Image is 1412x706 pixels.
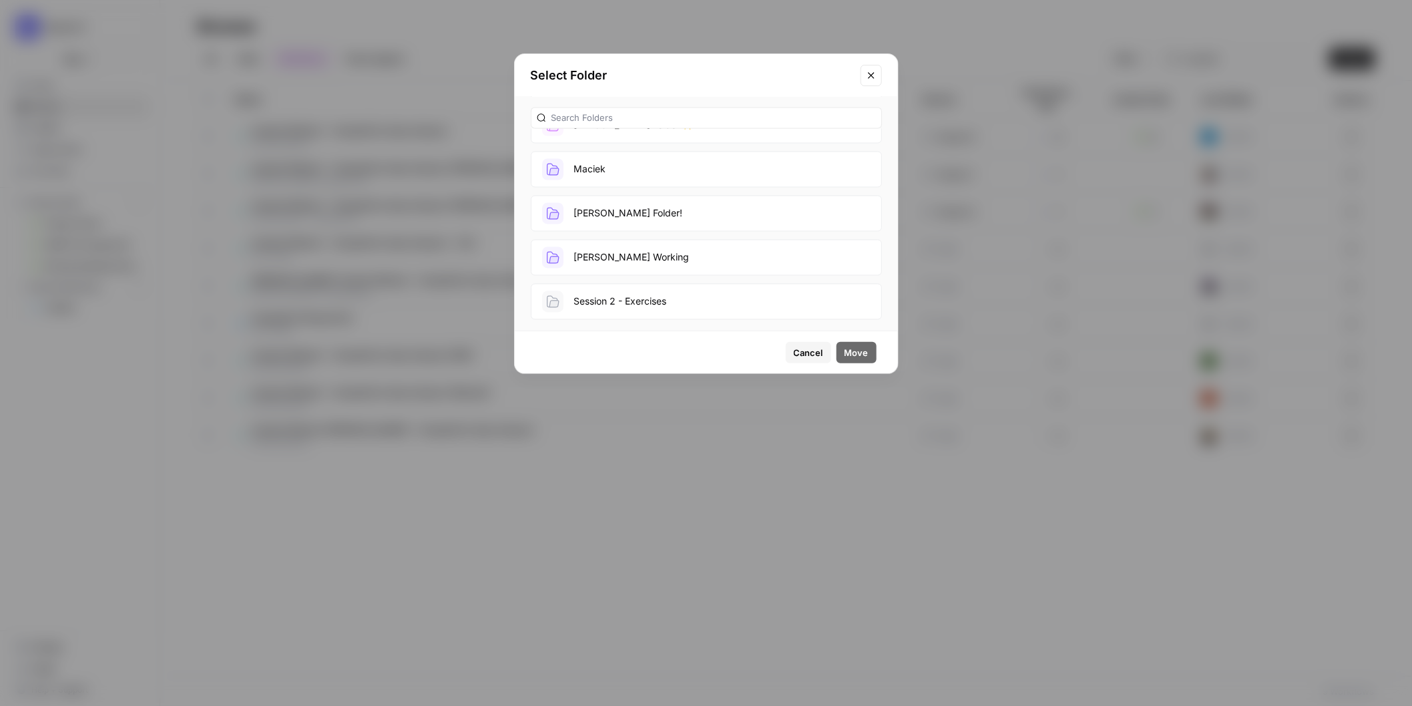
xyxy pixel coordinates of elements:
button: [PERSON_NAME] Folder! [531,196,882,232]
button: Session 2 - Exercises [531,284,882,320]
button: Maciek [531,152,882,188]
span: Cancel [794,346,823,359]
span: Move [845,346,869,359]
button: [PERSON_NAME] Working [531,240,882,276]
h2: Select Folder [531,66,853,85]
button: Move [837,342,877,363]
button: Close modal [861,65,882,86]
input: Search Folders [551,112,876,125]
button: Cancel [786,342,831,363]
